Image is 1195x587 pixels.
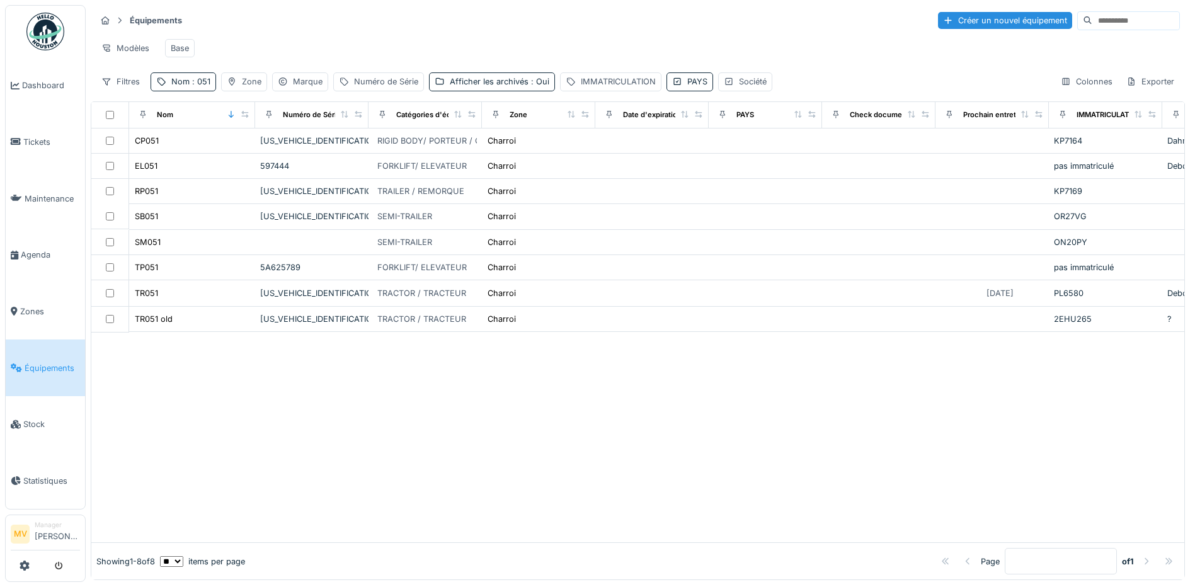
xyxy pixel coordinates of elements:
[25,193,80,205] span: Maintenance
[260,160,363,172] div: 597444
[1055,72,1118,91] div: Colonnes
[171,76,210,88] div: Nom
[23,136,80,148] span: Tickets
[1054,160,1157,172] div: pas immatriculé
[283,110,341,120] div: Numéro de Série
[510,110,527,120] div: Zone
[529,77,549,86] span: : Oui
[963,110,1027,120] div: Prochain entretien
[488,160,516,172] div: Charroi
[581,76,656,88] div: IMMATRICULATION
[739,76,767,88] div: Société
[1054,313,1157,325] div: 2EHU265
[293,76,323,88] div: Marque
[157,110,173,120] div: Nom
[260,287,363,299] div: [US_VEHICLE_IDENTIFICATION_NUMBER]
[1054,135,1157,147] div: KP7164
[35,520,80,547] li: [PERSON_NAME]
[6,114,85,171] a: Tickets
[488,135,516,147] div: Charroi
[396,110,484,120] div: Catégories d'équipement
[125,14,187,26] strong: Équipements
[135,261,158,273] div: TP051
[1122,556,1134,567] strong: of 1
[190,77,210,86] span: : 051
[135,135,159,147] div: CP051
[377,287,466,299] div: TRACTOR / TRACTEUR
[377,261,467,273] div: FORKLIFT/ ELEVATEUR
[1054,236,1157,248] div: ON20PY
[1054,210,1157,222] div: OR27VG
[6,396,85,453] a: Stock
[6,453,85,510] a: Statistiques
[488,210,516,222] div: Charroi
[736,110,754,120] div: PAYS
[260,185,363,197] div: [US_VEHICLE_IDENTIFICATION_NUMBER]
[377,313,466,325] div: TRACTOR / TRACTEUR
[488,287,516,299] div: Charroi
[11,525,30,544] li: MV
[260,261,363,273] div: 5A625789
[6,227,85,283] a: Agenda
[135,313,173,325] div: TR051 old
[23,475,80,487] span: Statistiques
[22,79,80,91] span: Dashboard
[6,283,85,340] a: Zones
[938,12,1072,29] div: Créer un nouvel équipement
[1054,287,1157,299] div: PL6580
[23,418,80,430] span: Stock
[354,76,418,88] div: Numéro de Série
[35,520,80,530] div: Manager
[6,339,85,396] a: Équipements
[135,287,158,299] div: TR051
[6,57,85,114] a: Dashboard
[96,556,155,567] div: Showing 1 - 8 of 8
[377,236,432,248] div: SEMI-TRAILER
[160,556,245,567] div: items per page
[260,313,363,325] div: [US_VEHICLE_IDENTIFICATION_NUMBER]
[377,185,464,197] div: TRAILER / REMORQUE
[135,185,158,197] div: RP051
[1054,185,1157,197] div: KP7169
[623,110,682,120] div: Date d'expiration
[986,287,1014,299] div: [DATE]
[21,249,80,261] span: Agenda
[377,210,432,222] div: SEMI-TRAILER
[850,110,926,120] div: Check document date
[26,13,64,50] img: Badge_color-CXgf-gQk.svg
[1054,261,1157,273] div: pas immatriculé
[25,362,80,374] span: Équipements
[488,261,516,273] div: Charroi
[96,39,155,57] div: Modèles
[11,520,80,550] a: MV Manager[PERSON_NAME]
[1077,110,1142,120] div: IMMATRICULATION
[488,236,516,248] div: Charroi
[488,313,516,325] div: Charroi
[260,135,363,147] div: [US_VEHICLE_IDENTIFICATION_NUMBER]
[450,76,549,88] div: Afficher les archivés
[135,210,158,222] div: SB051
[135,160,157,172] div: EL051
[20,305,80,317] span: Zones
[6,170,85,227] a: Maintenance
[260,210,363,222] div: [US_VEHICLE_IDENTIFICATION_NUMBER]
[1121,72,1180,91] div: Exporter
[488,185,516,197] div: Charroi
[687,76,707,88] div: PAYS
[377,160,467,172] div: FORKLIFT/ ELEVATEUR
[981,556,1000,567] div: Page
[242,76,261,88] div: Zone
[171,42,189,54] div: Base
[377,135,508,147] div: RIGID BODY/ PORTEUR / CAMION
[135,236,161,248] div: SM051
[96,72,146,91] div: Filtres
